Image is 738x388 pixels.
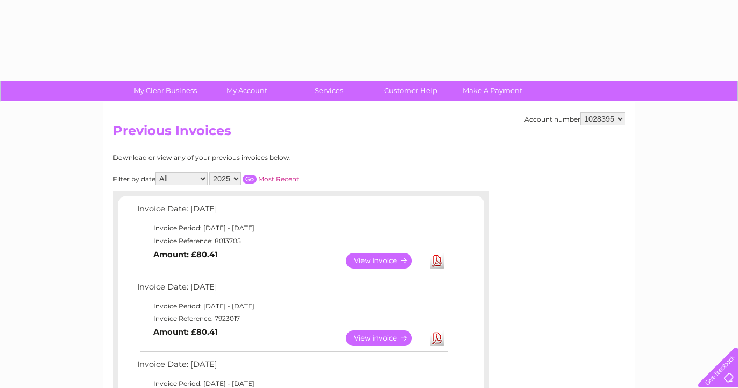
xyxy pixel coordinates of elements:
a: Download [430,253,444,269]
div: Download or view any of your previous invoices below. [113,154,395,161]
td: Invoice Date: [DATE] [134,357,449,377]
b: Amount: £80.41 [153,327,218,337]
div: Account number [524,112,625,125]
div: Filter by date [113,172,395,185]
a: Customer Help [366,81,455,101]
a: Most Recent [258,175,299,183]
a: View [346,330,425,346]
td: Invoice Period: [DATE] - [DATE] [134,300,449,313]
td: Invoice Period: [DATE] - [DATE] [134,222,449,235]
a: Download [430,330,444,346]
a: Services [285,81,373,101]
h2: Previous Invoices [113,123,625,144]
a: My Clear Business [121,81,210,101]
b: Amount: £80.41 [153,250,218,259]
td: Invoice Reference: 8013705 [134,235,449,248]
a: View [346,253,425,269]
a: Make A Payment [448,81,537,101]
td: Invoice Date: [DATE] [134,280,449,300]
td: Invoice Date: [DATE] [134,202,449,222]
a: My Account [203,81,292,101]
td: Invoice Reference: 7923017 [134,312,449,325]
